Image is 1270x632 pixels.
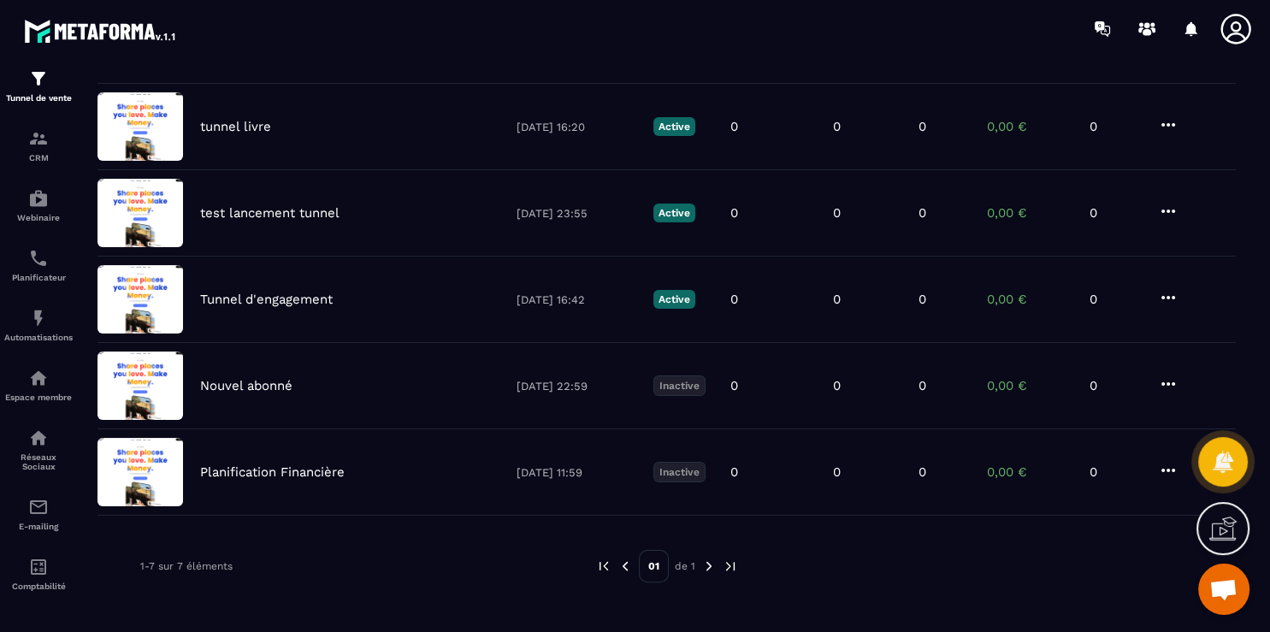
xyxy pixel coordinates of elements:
[4,93,73,103] p: Tunnel de vente
[987,119,1072,134] p: 0,00 €
[987,378,1072,393] p: 0,00 €
[28,557,49,577] img: accountant
[701,558,717,574] img: next
[140,560,233,572] p: 1-7 sur 7 éléments
[919,119,926,134] p: 0
[987,292,1072,307] p: 0,00 €
[517,466,636,479] p: [DATE] 11:59
[1090,378,1141,393] p: 0
[4,115,73,175] a: formationformationCRM
[517,121,636,133] p: [DATE] 16:20
[919,292,926,307] p: 0
[4,175,73,235] a: automationsautomationsWebinaire
[200,378,292,393] p: Nouvel abonné
[833,119,841,134] p: 0
[200,205,340,221] p: test lancement tunnel
[200,119,271,134] p: tunnel livre
[675,559,695,573] p: de 1
[639,550,669,582] p: 01
[28,368,49,388] img: automations
[4,273,73,282] p: Planificateur
[4,415,73,484] a: social-networksocial-networkRéseaux Sociaux
[833,205,841,221] p: 0
[97,92,183,161] img: image
[723,558,738,574] img: next
[833,292,841,307] p: 0
[28,188,49,209] img: automations
[987,205,1072,221] p: 0,00 €
[1090,464,1141,480] p: 0
[517,380,636,393] p: [DATE] 22:59
[97,179,183,247] img: image
[4,484,73,544] a: emailemailE-mailing
[200,464,345,480] p: Planification Financière
[730,292,738,307] p: 0
[653,375,706,396] p: Inactive
[97,265,183,334] img: image
[4,544,73,604] a: accountantaccountantComptabilité
[4,522,73,531] p: E-mailing
[653,290,695,309] p: Active
[919,378,926,393] p: 0
[730,205,738,221] p: 0
[4,235,73,295] a: schedulerschedulerPlanificateur
[919,205,926,221] p: 0
[4,295,73,355] a: automationsautomationsAutomatisations
[4,452,73,471] p: Réseaux Sociaux
[1090,292,1141,307] p: 0
[24,15,178,46] img: logo
[1090,205,1141,221] p: 0
[617,558,633,574] img: prev
[28,428,49,448] img: social-network
[919,464,926,480] p: 0
[1198,564,1249,615] a: Open chat
[4,213,73,222] p: Webinaire
[97,351,183,420] img: image
[4,355,73,415] a: automationsautomationsEspace membre
[833,378,841,393] p: 0
[730,119,738,134] p: 0
[653,462,706,482] p: Inactive
[833,464,841,480] p: 0
[200,292,333,307] p: Tunnel d'engagement
[517,293,636,306] p: [DATE] 16:42
[28,308,49,328] img: automations
[730,378,738,393] p: 0
[97,438,183,506] img: image
[4,333,73,342] p: Automatisations
[1090,119,1141,134] p: 0
[4,56,73,115] a: formationformationTunnel de vente
[4,393,73,402] p: Espace membre
[28,128,49,149] img: formation
[653,117,695,136] p: Active
[4,582,73,591] p: Comptabilité
[28,497,49,517] img: email
[730,464,738,480] p: 0
[28,68,49,89] img: formation
[596,558,611,574] img: prev
[4,153,73,162] p: CRM
[653,204,695,222] p: Active
[28,248,49,269] img: scheduler
[517,207,636,220] p: [DATE] 23:55
[987,464,1072,480] p: 0,00 €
